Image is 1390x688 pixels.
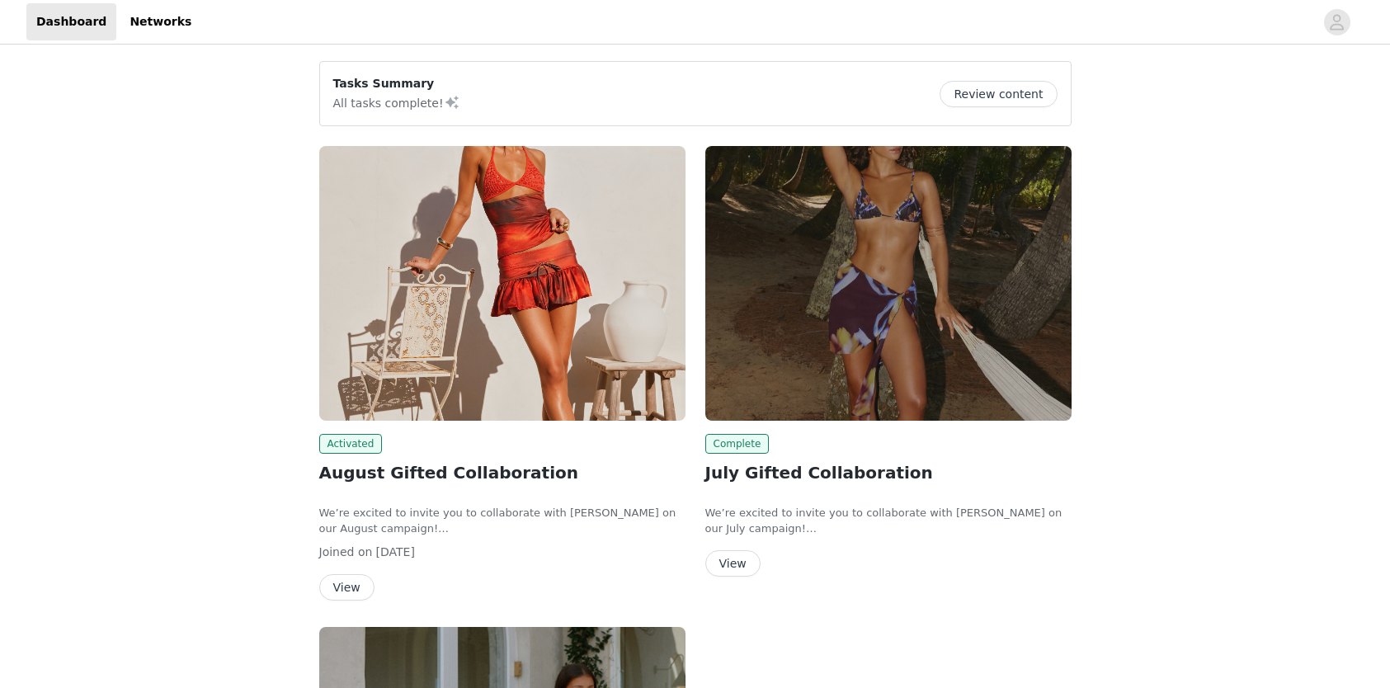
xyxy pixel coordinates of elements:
button: View [705,550,761,577]
p: Tasks Summary [333,75,460,92]
a: Networks [120,3,201,40]
button: Review content [940,81,1057,107]
a: Dashboard [26,3,116,40]
img: Peppermayo UK [319,146,686,421]
span: Activated [319,434,383,454]
span: Joined on [319,545,373,558]
span: Complete [705,434,770,454]
span: [DATE] [376,545,415,558]
p: We’re excited to invite you to collaborate with [PERSON_NAME] on our July campaign! [705,505,1072,537]
button: View [319,574,375,601]
div: avatar [1329,9,1345,35]
a: View [319,582,375,594]
p: All tasks complete! [333,92,460,112]
h2: July Gifted Collaboration [705,460,1072,485]
h2: August Gifted Collaboration [319,460,686,485]
p: We’re excited to invite you to collaborate with [PERSON_NAME] on our August campaign! [319,505,686,537]
a: View [705,558,761,570]
img: Peppermayo AUS [705,146,1072,421]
